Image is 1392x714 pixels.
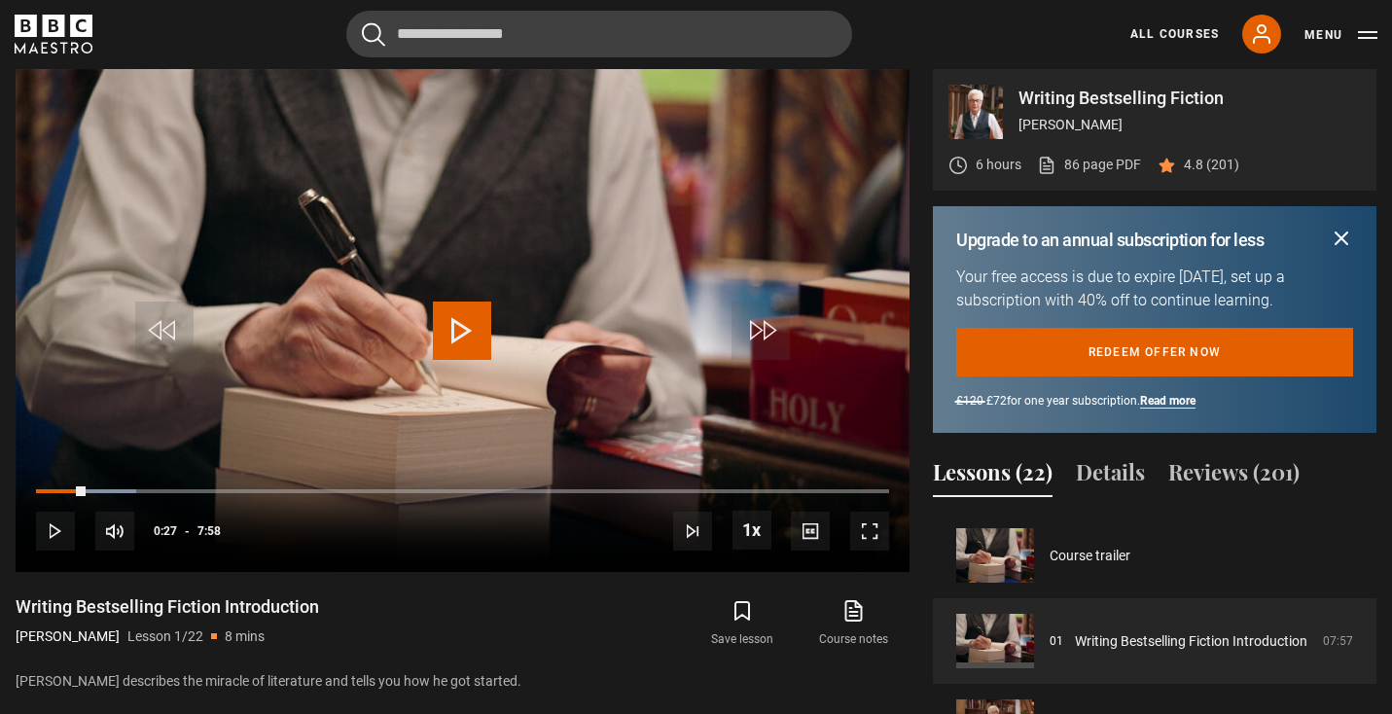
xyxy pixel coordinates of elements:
[16,671,910,692] p: [PERSON_NAME] describes the miracle of literature and tells you how he got started.
[956,328,1353,376] a: Redeem offer now
[1037,155,1141,175] a: 86 page PDF
[986,394,1007,408] span: £72
[976,155,1021,175] p: 6 hours
[36,489,889,493] div: Progress Bar
[1168,456,1300,497] button: Reviews (201)
[850,512,889,551] button: Fullscreen
[1304,25,1377,45] button: Toggle navigation
[185,524,190,538] span: -
[1076,456,1145,497] button: Details
[95,512,134,551] button: Mute
[956,392,1353,410] p: for one year subscription.
[956,266,1353,312] p: Your free access is due to expire [DATE], set up a subscription with 40% off to continue learning.
[933,456,1053,497] button: Lessons (22)
[16,595,319,619] h1: Writing Bestselling Fiction Introduction
[362,22,385,47] button: Submit the search query
[154,514,177,549] span: 0:27
[956,394,983,408] span: £120
[732,511,771,550] button: Playback Rate
[687,595,798,652] button: Save lesson
[197,514,221,549] span: 7:58
[673,512,712,551] button: Next Lesson
[225,626,265,647] p: 8 mins
[16,69,910,572] video-js: Video Player
[127,626,203,647] p: Lesson 1/22
[15,15,92,54] svg: BBC Maestro
[1184,155,1239,175] p: 4.8 (201)
[36,512,75,551] button: Play
[1075,631,1307,652] a: Writing Bestselling Fiction Introduction
[799,595,910,652] a: Course notes
[1018,115,1361,135] p: [PERSON_NAME]
[1140,394,1196,409] a: Read more
[16,626,120,647] p: [PERSON_NAME]
[1018,89,1361,107] p: Writing Bestselling Fiction
[1050,546,1130,566] a: Course trailer
[791,512,830,551] button: Captions
[346,11,852,57] input: Search
[956,230,1264,250] h2: Upgrade to an annual subscription for less
[1130,25,1219,43] a: All Courses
